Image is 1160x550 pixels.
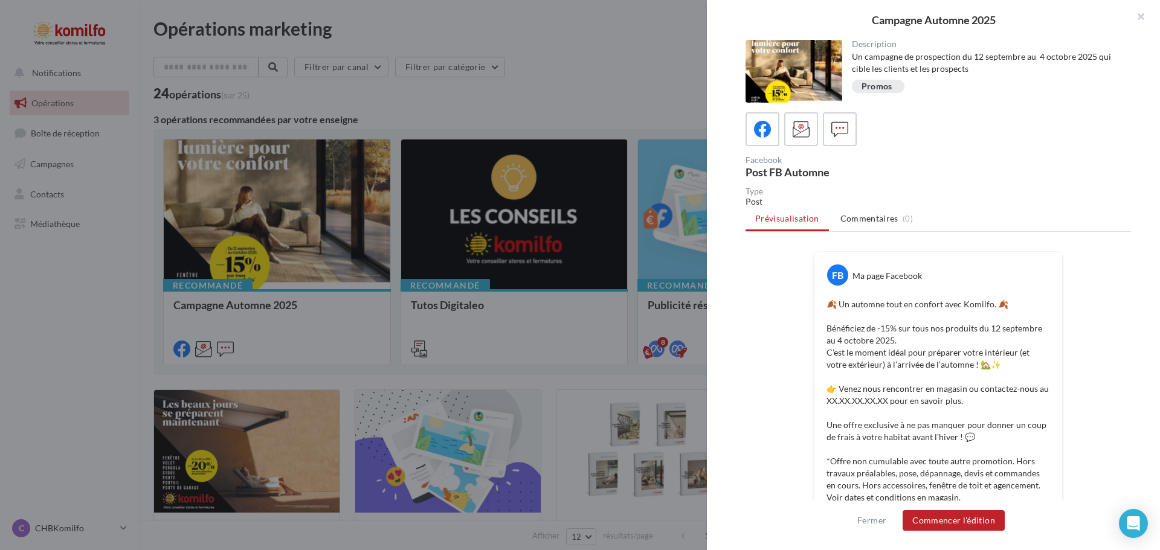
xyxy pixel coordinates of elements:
[840,213,898,225] span: Commentaires
[852,51,1122,75] div: Un campagne de prospection du 12 septembre au 4 octobre 2025 qui cible les clients et les prospects
[746,167,933,177] div: Post FB Automne
[746,196,1131,208] div: Post
[827,264,848,286] div: FB
[862,82,892,91] div: Promos
[852,513,891,528] button: Fermer
[903,510,1005,531] button: Commencer l'édition
[852,270,922,282] div: Ma page Facebook
[826,298,1050,528] p: 🍂 Un automne tout en confort avec Komilfo. 🍂 Bénéficiez de -15% sur tous nos produits du 12 septe...
[746,187,1131,196] div: Type
[1119,509,1148,538] div: Open Intercom Messenger
[726,14,1141,25] div: Campagne Automne 2025
[852,40,1122,48] div: Description
[903,214,913,223] span: (0)
[746,156,933,164] div: Facebook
